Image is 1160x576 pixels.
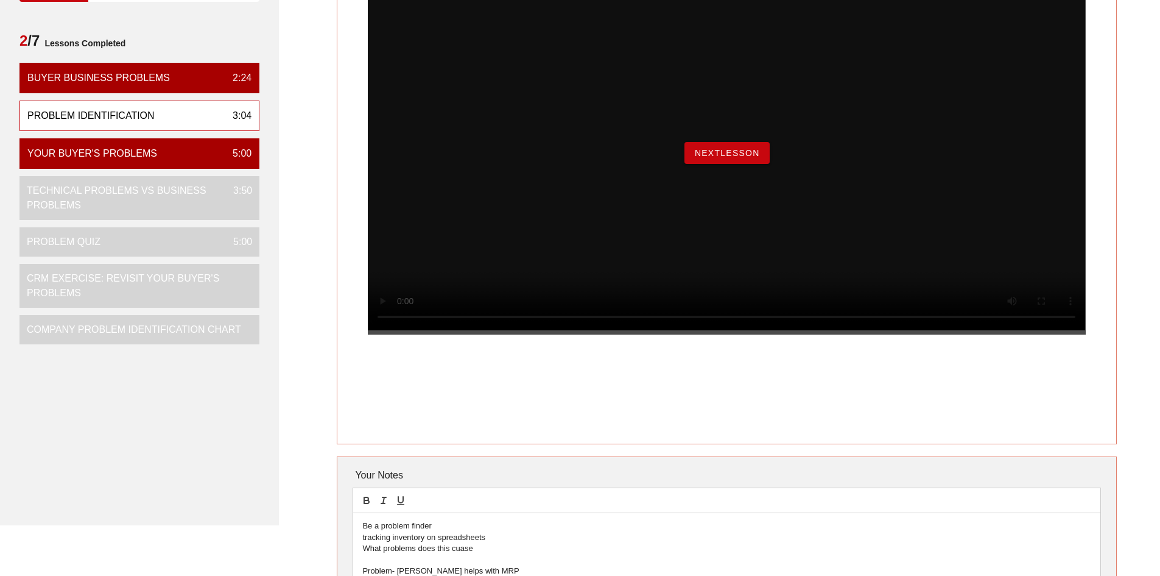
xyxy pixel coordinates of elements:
[684,142,770,164] button: NextLesson
[223,108,251,123] div: 3:04
[27,146,157,161] div: Your Buyer's Problems
[223,235,252,249] div: 5:00
[353,463,1100,488] div: Your Notes
[27,71,170,85] div: Buyer Business Problems
[362,543,1091,554] p: What problems does this cuase
[19,31,40,55] span: /7
[362,521,1091,532] p: Be a problem finder
[27,108,155,123] div: Problem Identification
[27,235,100,249] div: Problem Quiz
[694,148,760,158] span: NextLesson
[223,183,252,213] div: 3:50
[27,322,241,337] div: Company Problem Identification Chart
[223,146,251,161] div: 5:00
[19,32,27,49] span: 2
[362,532,1091,543] p: tracking inventory on spreadsheets
[27,183,223,213] div: Technical Problems vs Business Problems
[40,31,125,55] span: Lessons Completed
[27,271,242,300] div: CRM Exercise: Revisit Your Buyer's Problems
[223,71,251,85] div: 2:24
